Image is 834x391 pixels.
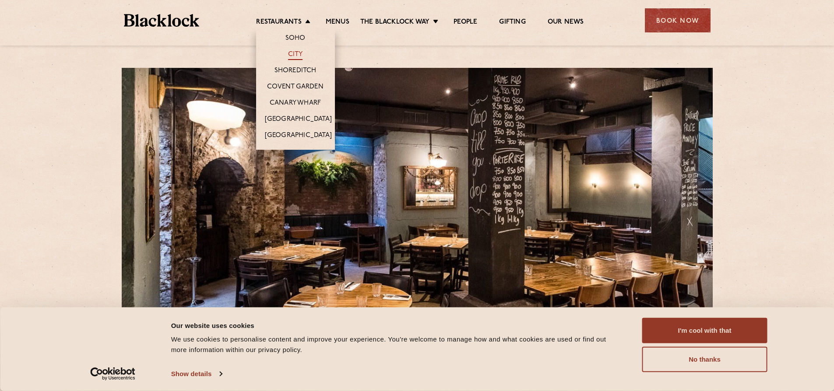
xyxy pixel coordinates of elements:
[499,18,525,28] a: Gifting
[265,115,332,125] a: [GEOGRAPHIC_DATA]
[270,99,321,109] a: Canary Wharf
[285,34,306,44] a: Soho
[454,18,477,28] a: People
[265,131,332,141] a: [GEOGRAPHIC_DATA]
[642,347,767,372] button: No thanks
[256,18,302,28] a: Restaurants
[171,367,222,380] a: Show details
[360,18,429,28] a: The Blacklock Way
[326,18,349,28] a: Menus
[171,320,623,331] div: Our website uses cookies
[642,318,767,343] button: I'm cool with that
[171,334,623,355] div: We use cookies to personalise content and improve your experience. You're welcome to manage how a...
[548,18,584,28] a: Our News
[267,83,324,92] a: Covent Garden
[124,14,200,27] img: BL_Textured_Logo-footer-cropped.svg
[645,8,711,32] div: Book Now
[74,367,151,380] a: Usercentrics Cookiebot - opens in a new window
[274,67,317,76] a: Shoreditch
[288,50,303,60] a: City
